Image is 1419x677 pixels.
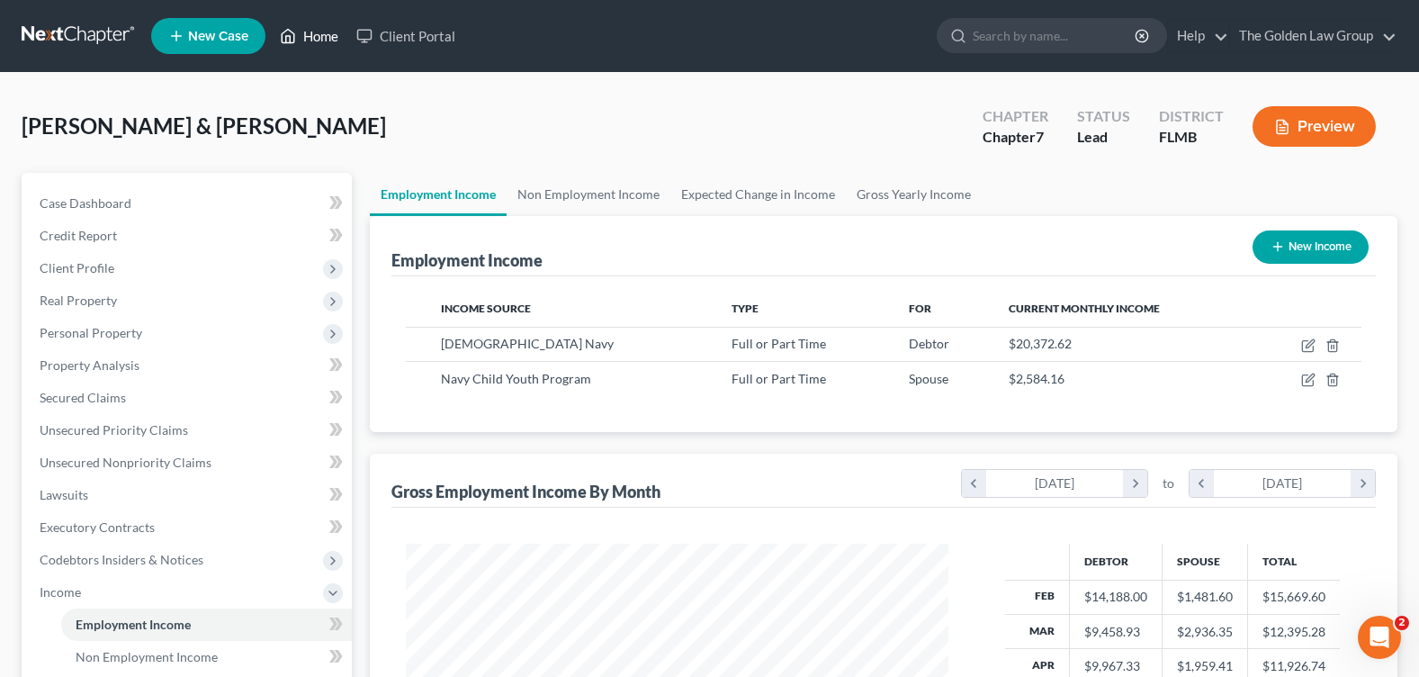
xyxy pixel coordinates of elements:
span: Client Profile [40,260,114,275]
div: District [1159,106,1224,127]
a: Credit Report [25,220,352,252]
a: Executory Contracts [25,511,352,544]
div: $2,936.35 [1177,623,1233,641]
span: Employment Income [76,617,191,632]
div: [DATE] [1214,470,1352,497]
div: $1,959.41 [1177,657,1233,675]
span: Income [40,584,81,600]
td: $15,669.60 [1248,580,1341,614]
span: 7 [1036,128,1044,145]
a: Unsecured Priority Claims [25,414,352,447]
span: Unsecured Priority Claims [40,422,188,438]
span: Personal Property [40,325,142,340]
span: Full or Part Time [732,371,826,386]
span: [DEMOGRAPHIC_DATA] Navy [441,336,614,351]
div: $1,481.60 [1177,588,1233,606]
button: New Income [1253,230,1369,264]
a: Help [1168,20,1228,52]
span: Real Property [40,293,117,308]
span: Full or Part Time [732,336,826,351]
span: Case Dashboard [40,195,131,211]
span: For [909,302,931,315]
span: Type [732,302,759,315]
span: Unsecured Nonpriority Claims [40,455,211,470]
span: Codebtors Insiders & Notices [40,552,203,567]
span: $20,372.62 [1009,336,1072,351]
i: chevron_left [962,470,986,497]
a: Employment Income [61,609,352,641]
div: Employment Income [391,249,543,271]
a: Property Analysis [25,349,352,382]
span: $2,584.16 [1009,371,1064,386]
a: The Golden Law Group [1230,20,1397,52]
span: Executory Contracts [40,519,155,535]
input: Search by name... [973,19,1137,52]
div: Chapter [983,127,1048,148]
a: Client Portal [347,20,464,52]
a: Case Dashboard [25,187,352,220]
span: New Case [188,30,248,43]
div: FLMB [1159,127,1224,148]
th: Mar [1005,614,1070,648]
i: chevron_right [1123,470,1147,497]
a: Lawsuits [25,479,352,511]
span: Lawsuits [40,487,88,502]
span: Debtor [909,336,949,351]
div: Gross Employment Income By Month [391,481,660,502]
div: Chapter [983,106,1048,127]
div: Lead [1077,127,1130,148]
span: [PERSON_NAME] & [PERSON_NAME] [22,113,386,139]
th: Debtor [1070,544,1163,580]
span: Current Monthly Income [1009,302,1160,315]
span: Non Employment Income [76,649,218,664]
th: Total [1248,544,1341,580]
th: Spouse [1163,544,1248,580]
button: Preview [1253,106,1376,147]
div: Status [1077,106,1130,127]
span: Navy Child Youth Program [441,371,591,386]
a: Non Employment Income [507,173,670,216]
span: to [1163,474,1174,492]
a: Home [271,20,347,52]
i: chevron_right [1351,470,1375,497]
span: Spouse [909,371,948,386]
span: Property Analysis [40,357,139,373]
span: Secured Claims [40,390,126,405]
iframe: Intercom live chat [1358,616,1401,659]
a: Employment Income [370,173,507,216]
a: Expected Change in Income [670,173,846,216]
i: chevron_left [1190,470,1214,497]
div: $14,188.00 [1084,588,1147,606]
a: Unsecured Nonpriority Claims [25,447,352,479]
a: Non Employment Income [61,641,352,673]
th: Feb [1005,580,1070,614]
div: $9,458.93 [1084,623,1147,641]
div: [DATE] [986,470,1124,497]
a: Gross Yearly Income [846,173,982,216]
span: Income Source [441,302,531,315]
div: $9,967.33 [1084,657,1147,675]
span: 2 [1395,616,1409,630]
td: $12,395.28 [1248,614,1341,648]
a: Secured Claims [25,382,352,414]
span: Credit Report [40,228,117,243]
